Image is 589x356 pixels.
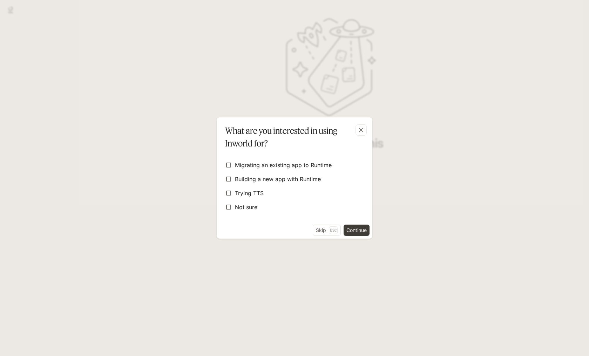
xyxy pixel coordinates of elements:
[225,124,361,150] p: What are you interested in using Inworld for?
[313,225,341,236] button: SkipEsc
[235,161,332,169] span: Migrating an existing app to Runtime
[235,203,257,211] span: Not sure
[329,226,338,234] p: Esc
[344,225,370,236] button: Continue
[235,189,264,197] span: Trying TTS
[235,175,321,183] span: Building a new app with Runtime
